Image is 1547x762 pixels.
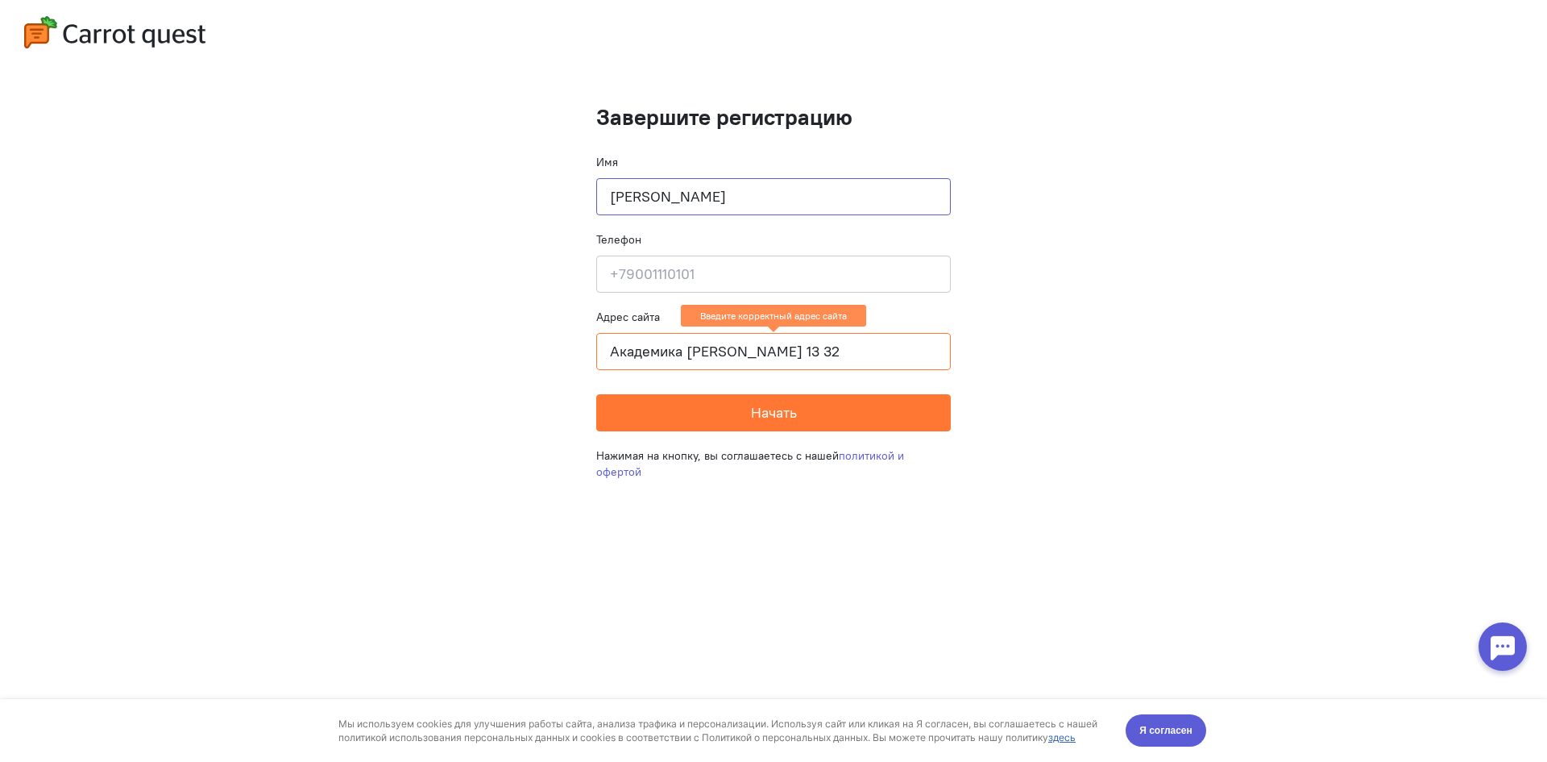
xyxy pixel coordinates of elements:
[596,309,660,325] label: Адрес сайта
[338,18,1107,45] div: Мы используем cookies для улучшения работы сайта, анализа трафика и персонализации. Используя сай...
[596,105,951,130] h1: Завершите регистрацию
[1126,15,1206,48] button: Я согласен
[596,178,951,215] input: Ваше имя
[596,448,904,479] a: политикой и офертой
[596,431,951,496] div: Нажимая на кнопку, вы соглашаетесь с нашей
[1048,32,1076,44] a: здесь
[596,256,951,293] input: +79001110101
[1139,23,1192,40] span: Я согласен
[596,333,951,370] input: www.mywebsite.com
[596,231,641,248] label: Телефон
[24,16,205,48] img: carrot-quest-logo.svg
[596,394,951,431] button: Начать
[751,403,797,422] span: Начать
[596,154,618,170] label: Имя
[681,305,866,327] ng-message: Введите корректный адрес сайта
